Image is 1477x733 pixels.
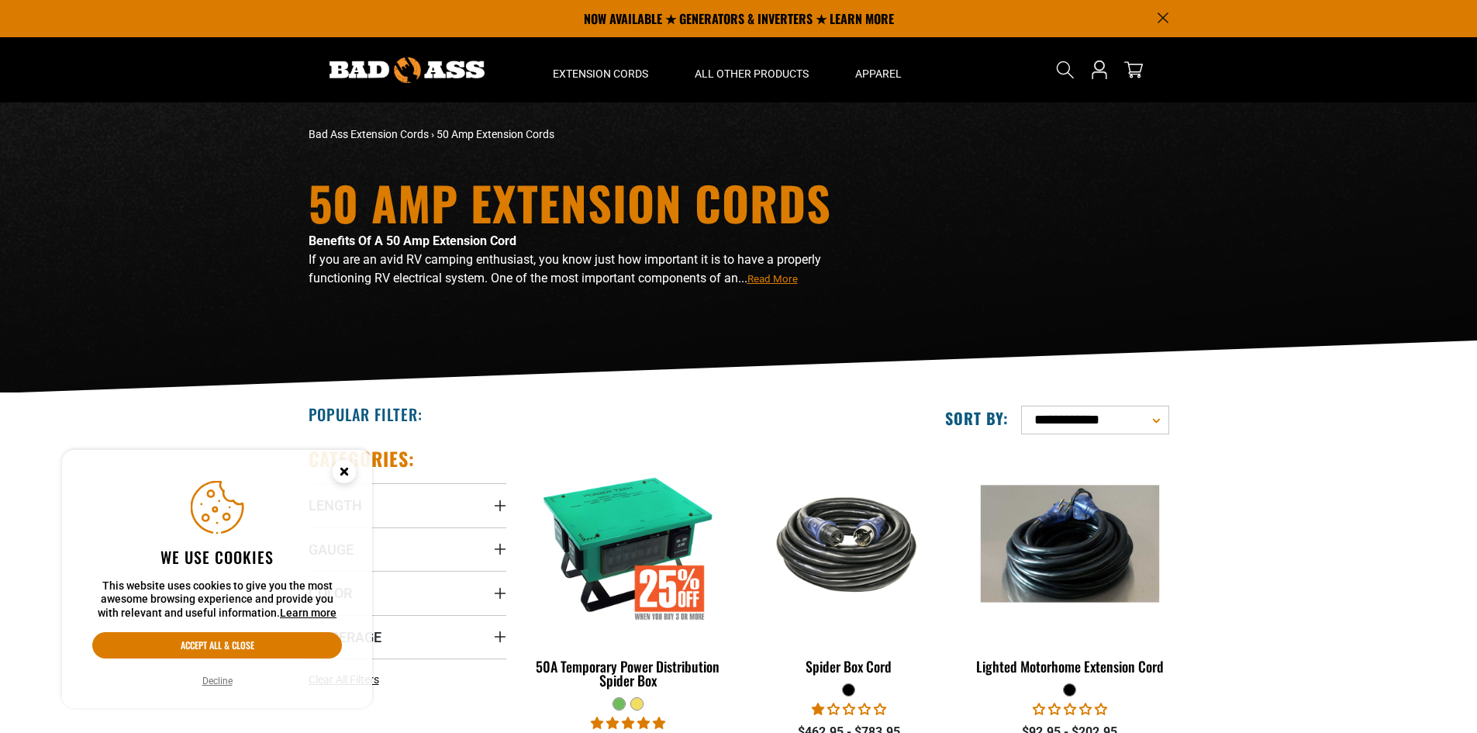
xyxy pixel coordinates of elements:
[751,484,947,603] img: black
[309,615,506,659] summary: Amperage
[530,447,727,697] a: 50A Temporary Power Distribution Spider Box 50A Temporary Power Distribution Spider Box
[945,408,1009,428] label: Sort by:
[553,67,648,81] span: Extension Cords
[972,486,1168,603] img: black
[530,659,727,687] div: 50A Temporary Power Distribution Spider Box
[309,571,506,614] summary: Color
[309,483,506,527] summary: Length
[437,128,554,140] span: 50 Amp Extension Cords
[750,447,947,683] a: black Spider Box Cord
[309,233,516,248] strong: Benefits Of A 50 Amp Extension Cord
[971,447,1168,683] a: black Lighted Motorhome Extension Cord
[971,659,1168,673] div: Lighted Motorhome Extension Cord
[198,673,237,689] button: Decline
[309,527,506,571] summary: Gauge
[750,659,947,673] div: Spider Box Cord
[1033,702,1107,717] span: 0.00 stars
[309,447,416,471] h2: Categories:
[530,455,726,633] img: 50A Temporary Power Distribution Spider Box
[92,579,342,621] p: This website uses cookies to give you the most awesome browsing experience and provide you with r...
[671,37,832,102] summary: All Other Products
[832,37,925,102] summary: Apparel
[1053,57,1078,82] summary: Search
[309,404,423,424] h2: Popular Filter:
[62,450,372,709] aside: Cookie Consent
[747,273,798,285] span: Read More
[855,67,902,81] span: Apparel
[309,251,875,288] p: If you are an avid RV camping enthusiast, you know just how important it is to have a properly fu...
[812,702,886,717] span: 1.00 stars
[330,57,485,83] img: Bad Ass Extension Cords
[591,716,665,731] span: 5.00 stars
[309,126,875,143] nav: breadcrumbs
[92,632,342,659] button: Accept all & close
[309,128,429,140] a: Bad Ass Extension Cords
[280,607,336,619] a: Learn more
[92,547,342,567] h2: We use cookies
[695,67,809,81] span: All Other Products
[309,179,875,226] h1: 50 Amp Extension Cords
[431,128,434,140] span: ›
[530,37,671,102] summary: Extension Cords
